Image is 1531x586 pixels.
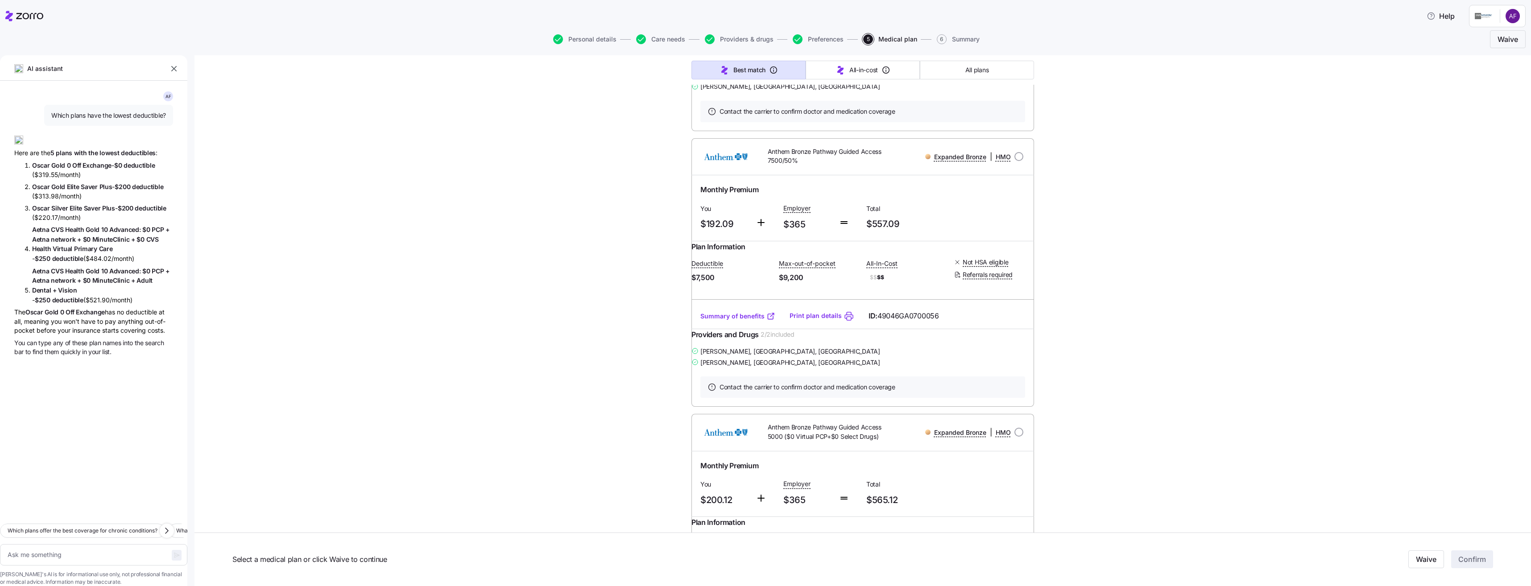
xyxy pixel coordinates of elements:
[952,36,980,42] span: Summary
[14,307,173,335] div: The has no deductible at all, meaning you won't have to pay anything out-of-pocket before your in...
[937,34,947,44] span: 6
[32,226,170,252] span: Aetna CVS Health Gold 10 Advanced: $0 PCP + Aetna network + $0 MinuteClinic + $0 CVS Health Virtu...
[14,64,23,73] img: ai-icon.png
[963,270,1013,279] span: Referrals required
[691,241,745,252] span: Plan Information
[761,330,794,339] span: 2 / 2 included
[700,480,749,489] span: You
[934,153,986,161] span: Expanded Bronze
[965,66,989,74] span: All plans
[700,493,749,508] span: $200.12
[27,64,63,74] span: AI assistant
[114,161,155,169] span: $0 deductible
[8,526,157,535] span: Which plans offer the best coverage for chronic conditions?
[869,310,939,322] span: ID:
[32,204,115,212] span: Oscar Silver Elite Saver Plus
[779,259,836,268] span: Max-out-of-pocket
[51,111,166,120] span: Which plans have the lowest deductible?
[699,421,753,443] img: Anthem
[1490,30,1526,48] button: Waive
[878,36,917,42] span: Medical plan
[863,34,917,44] button: 5Medical plan
[937,34,980,44] button: 6Summary
[783,493,832,508] span: $365
[866,480,942,489] span: Total
[1506,9,1520,23] img: 4aaff463fd69d21550115be18f7d9c25
[720,107,895,116] span: Contact the carrier to confirm doctor and medication coverage
[1451,551,1493,569] button: Confirm
[963,258,1009,267] span: Not HSA eligible
[699,146,753,167] img: Anthem
[115,183,163,190] span: $200 deductible
[553,34,617,44] button: Personal details
[176,526,253,535] span: What does HSA eligible mean?
[720,383,895,392] span: Contact the carrier to confirm doctor and medication coverage
[32,203,173,222] li: - ($220.17/month)
[793,34,844,44] button: Preferences
[25,308,105,316] span: Oscar Gold 0 Off Exchange
[791,34,844,44] a: Preferences
[1427,11,1455,21] span: Help
[1408,551,1444,569] button: Waive
[50,149,156,157] span: 5 plans with the lowest deductibles
[700,82,880,91] span: [PERSON_NAME] , [GEOGRAPHIC_DATA], [GEOGRAPHIC_DATA]
[925,427,1011,438] div: |
[733,66,765,74] span: Best match
[849,66,878,74] span: All-in-cost
[1498,34,1518,45] span: Waive
[863,34,873,44] span: 5
[691,517,745,528] span: Plan Information
[783,204,811,213] span: Employer
[32,225,173,264] li: - ($484.02/month)
[996,428,1011,437] span: HMO
[783,479,811,488] span: Employer
[866,217,942,231] span: $557.09
[651,36,685,42] span: Care needs
[32,182,173,201] li: - ($313.98/month)
[768,423,887,441] span: Anthem Bronze Pathway Guided Access 5000 ($0 Virtual PCP+$0 Select Drugs)
[232,554,1071,565] span: Select a medical plan or click Waive to continue
[700,217,749,231] span: $192.09
[551,34,617,44] a: Personal details
[35,296,83,304] span: $250 deductible
[14,136,23,144] img: ai-icon.png
[703,34,774,44] a: Providers & drugs
[32,161,112,169] span: Oscar Gold 0 Off Exchange
[700,460,758,471] span: Monthly Premium
[700,347,880,356] span: [PERSON_NAME] , [GEOGRAPHIC_DATA], [GEOGRAPHIC_DATA]
[705,34,774,44] button: Providers & drugs
[790,311,842,320] a: Print plan details
[779,272,859,283] span: $9,200
[700,184,758,195] span: Monthly Premium
[861,34,917,44] a: 5Medical plan
[700,358,880,367] span: [PERSON_NAME] , [GEOGRAPHIC_DATA], [GEOGRAPHIC_DATA]
[32,267,170,294] span: Aetna CVS Health Gold 10 Advanced: $0 PCP + Aetna network + $0 MinuteClinic + Adult Dental + Vision
[14,339,164,356] span: You can type any of these plan names into the search bar to find them quickly in your list.
[768,147,887,165] span: Anthem Bronze Pathway Guided Access 7500/50%
[996,153,1011,161] span: HMO
[1419,7,1462,25] button: Help
[166,94,171,99] span: A F
[866,493,942,508] span: $565.12
[700,204,749,213] span: You
[691,272,772,283] span: $7,500
[1475,11,1493,21] img: Employer logo
[118,204,166,212] span: $200 deductible
[691,259,723,268] span: Deductible
[925,151,1011,162] div: |
[14,128,173,158] div: Here are the :
[934,428,986,437] span: Expanded Bronze
[808,36,844,42] span: Preferences
[32,161,173,179] li: - ($319.55/month)
[1458,554,1486,565] span: Confirm
[870,274,877,281] span: $$
[866,259,898,268] span: All-In-Cost
[783,217,832,232] span: $365
[32,266,173,305] li: - ($521.90/month)
[700,312,775,321] a: Summary of benefits
[691,329,759,340] span: Providers and Drugs
[720,36,774,42] span: Providers & drugs
[568,36,617,42] span: Personal details
[32,183,112,190] span: Oscar Gold Elite Saver Plus
[1416,554,1436,565] span: Waive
